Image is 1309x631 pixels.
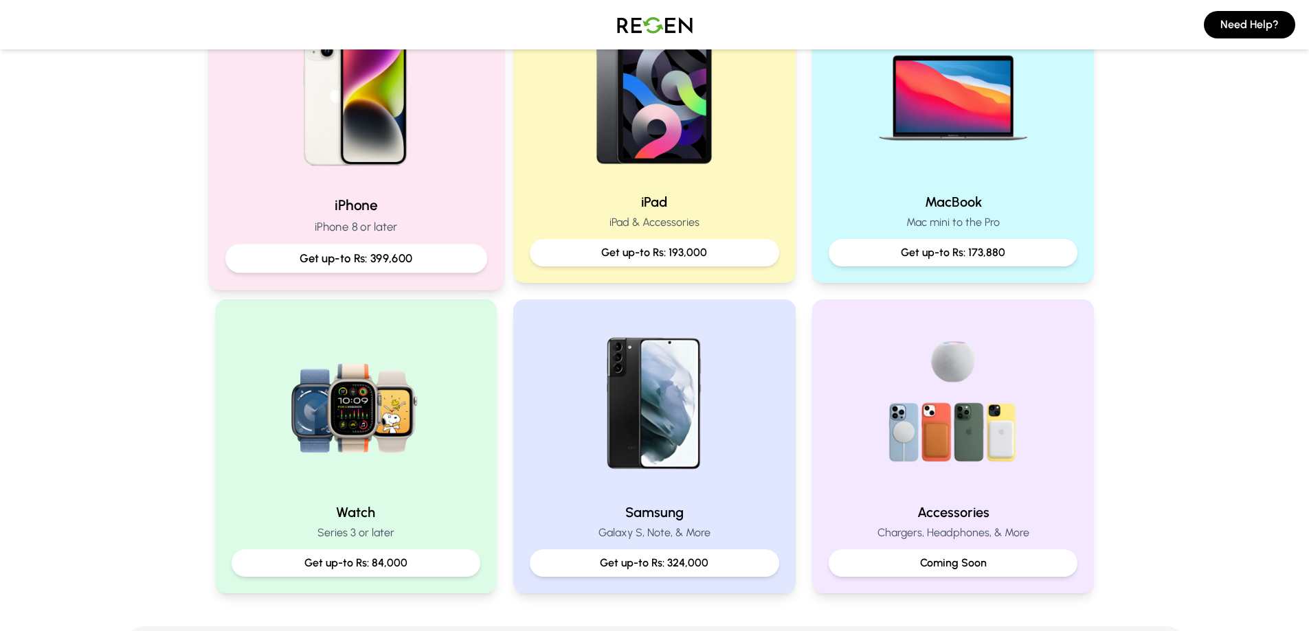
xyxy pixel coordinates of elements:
p: Coming Soon [840,555,1067,571]
img: Watch [268,316,444,492]
button: Need Help? [1204,11,1295,38]
p: Get up-to Rs: 399,600 [236,250,475,267]
h2: iPad [530,192,779,211]
img: iPad [566,5,742,181]
p: Galaxy S, Note, & More [530,525,779,541]
h2: Samsung [530,503,779,522]
p: Mac mini to the Pro [829,214,1078,231]
p: iPhone 8 or later [225,218,486,236]
h2: iPhone [225,195,486,215]
img: Samsung [566,316,742,492]
h2: Accessories [829,503,1078,522]
h2: MacBook [829,192,1078,211]
p: Series 3 or later [232,525,481,541]
p: Get up-to Rs: 84,000 [243,555,470,571]
p: Get up-to Rs: 173,880 [840,244,1067,261]
img: Accessories [865,316,1041,492]
p: Get up-to Rs: 324,000 [541,555,768,571]
h2: Watch [232,503,481,522]
p: iPad & Accessories [530,214,779,231]
img: MacBook [865,5,1041,181]
img: Logo [607,5,703,44]
p: Get up-to Rs: 193,000 [541,244,768,261]
p: Chargers, Headphones, & More [829,525,1078,541]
